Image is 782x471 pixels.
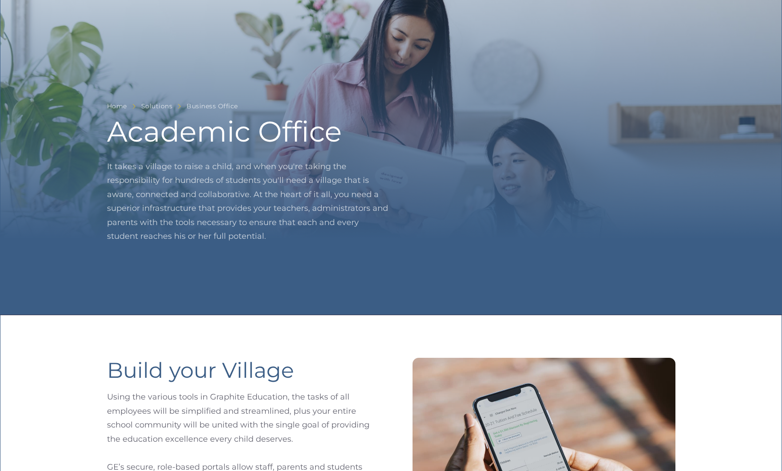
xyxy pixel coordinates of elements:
h2: Build your Village [107,358,294,384]
p: It takes a village to raise a child, and when you're taking the responsibility for hundreds of st... [107,160,391,244]
h1: Academic Office [107,117,391,146]
a: Solutions [141,101,173,112]
a: Home [107,101,127,112]
a: Business Office [187,101,238,112]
